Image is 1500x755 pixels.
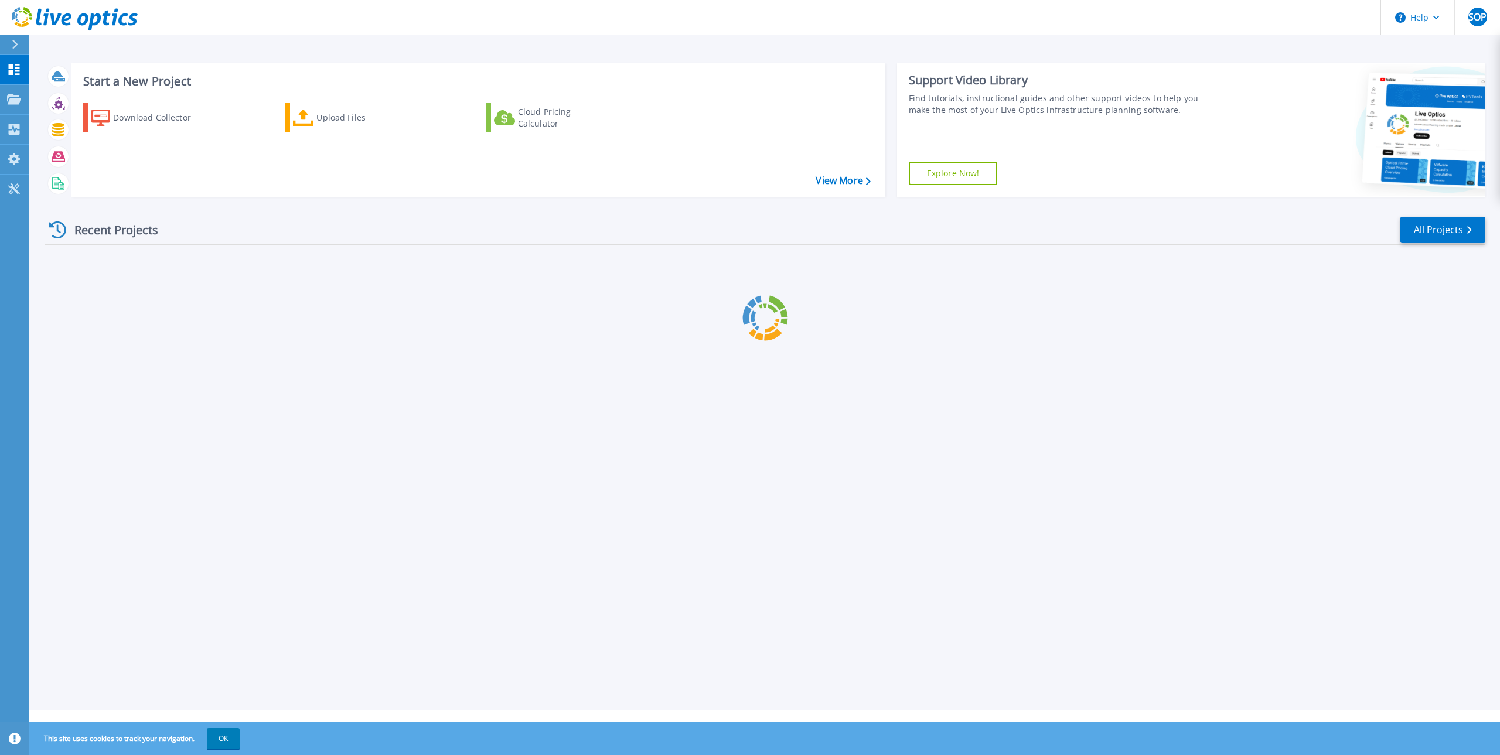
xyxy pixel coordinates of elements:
a: View More [816,175,870,186]
div: Support Video Library [909,73,1213,88]
a: Download Collector [83,103,214,132]
div: Download Collector [113,106,207,129]
span: This site uses cookies to track your navigation. [32,728,240,749]
div: Upload Files [316,106,410,129]
div: Recent Projects [45,216,174,244]
button: OK [207,728,240,749]
a: Cloud Pricing Calculator [486,103,616,132]
div: Cloud Pricing Calculator [518,106,612,129]
h3: Start a New Project [83,75,870,88]
div: Find tutorials, instructional guides and other support videos to help you make the most of your L... [909,93,1213,116]
span: SOP [1468,12,1487,22]
a: Explore Now! [909,162,998,185]
a: All Projects [1400,217,1485,243]
a: Upload Files [285,103,415,132]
